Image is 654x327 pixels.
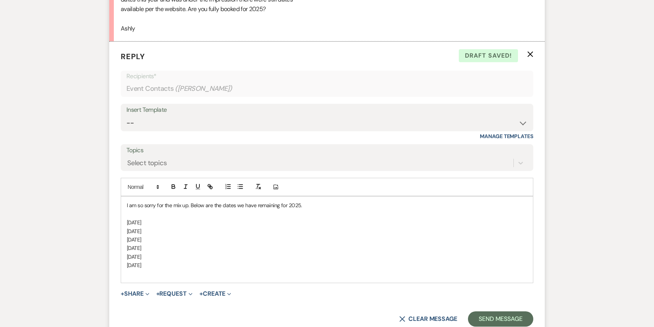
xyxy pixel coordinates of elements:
[156,291,160,297] span: +
[127,227,527,235] p: [DATE]
[126,105,528,116] div: Insert Template
[459,49,518,62] span: Draft saved!
[126,81,528,96] div: Event Contacts
[126,145,528,156] label: Topics
[399,316,457,322] button: Clear message
[199,291,231,297] button: Create
[175,84,232,94] span: ( [PERSON_NAME] )
[480,133,533,140] a: Manage Templates
[127,201,527,209] p: I am so sorry for the mix up. Below are the dates we have remaining for 2025.
[127,261,527,269] p: [DATE]
[127,218,527,227] p: [DATE]
[156,291,193,297] button: Request
[199,291,203,297] span: +
[127,253,527,261] p: [DATE]
[127,235,527,244] p: [DATE]
[121,291,124,297] span: +
[126,71,528,81] p: Recipients*
[468,311,533,327] button: Send Message
[121,52,145,61] span: Reply
[127,158,167,168] div: Select topics
[127,244,527,252] p: [DATE]
[121,291,149,297] button: Share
